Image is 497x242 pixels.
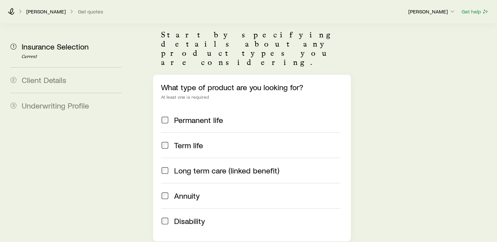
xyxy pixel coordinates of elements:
button: Get quotes [78,9,103,15]
input: Long term care (linked benefit) [162,167,168,174]
div: At least one is required [161,94,343,100]
span: 3 [11,103,16,109]
span: Term life [174,141,203,150]
input: Annuity [162,192,168,199]
p: [PERSON_NAME] [408,8,456,15]
span: 1 [11,44,16,50]
p: What type of product are you looking for? [161,83,343,92]
p: Start by specifying details about any product types you are considering. [161,30,343,67]
input: Disability [162,218,168,224]
p: Current [22,54,122,59]
span: Long term care (linked benefit) [174,166,279,175]
input: Permanent life [162,117,168,123]
span: Annuity [174,191,200,200]
span: Insurance Selection [22,42,89,51]
span: Disability [174,216,205,226]
span: 2 [11,77,16,83]
span: Underwriting Profile [22,101,89,110]
span: Client Details [22,75,66,85]
input: Term life [162,142,168,149]
button: [PERSON_NAME] [408,8,456,16]
button: Get help [461,8,489,15]
p: [PERSON_NAME] [26,8,66,15]
span: Permanent life [174,115,223,125]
